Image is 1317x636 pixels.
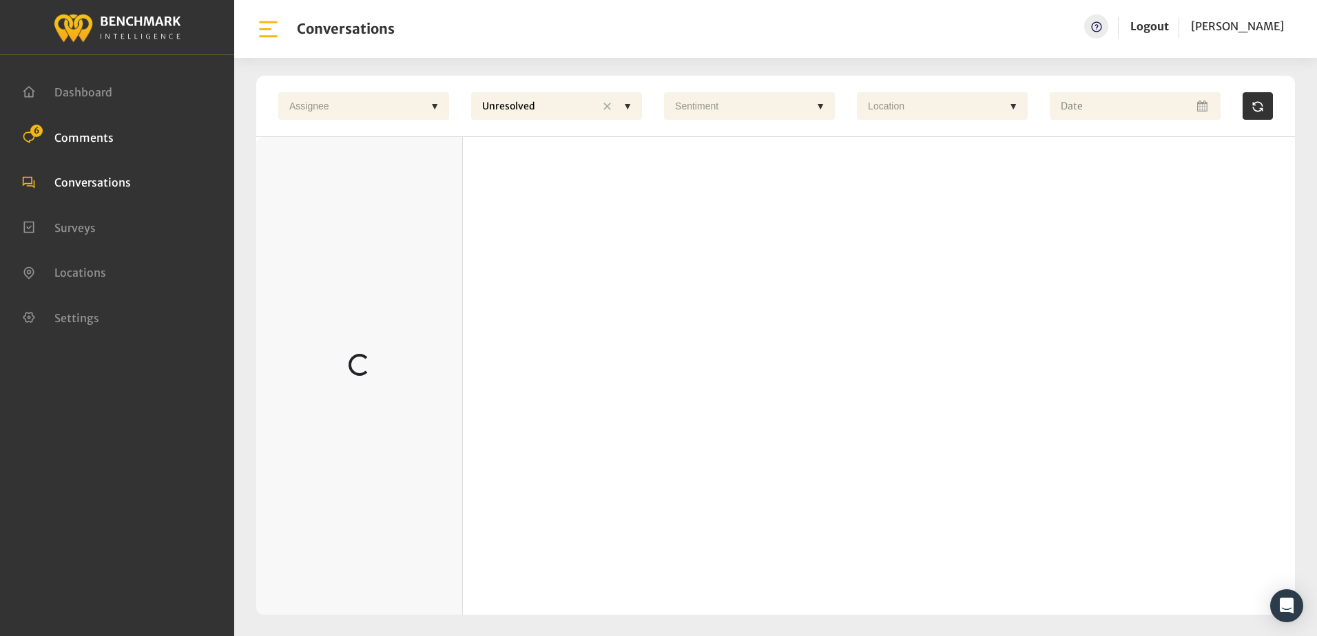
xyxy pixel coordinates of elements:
[54,266,106,279] span: Locations
[22,220,96,233] a: Surveys
[53,10,181,44] img: benchmark
[54,310,99,324] span: Settings
[22,129,114,143] a: Comments 6
[22,310,99,324] a: Settings
[597,92,617,121] div: ✕
[54,176,131,189] span: Conversations
[1130,19,1169,33] a: Logout
[810,92,831,120] div: ▼
[54,85,112,99] span: Dashboard
[1130,14,1169,39] a: Logout
[668,92,810,120] div: Sentiment
[282,92,424,120] div: Assignee
[30,125,43,137] span: 6
[256,17,280,41] img: bar
[54,130,114,144] span: Comments
[1191,14,1284,39] a: [PERSON_NAME]
[54,220,96,234] span: Surveys
[22,84,112,98] a: Dashboard
[1050,92,1221,120] input: Date range input field
[424,92,445,120] div: ▼
[22,174,131,188] a: Conversations
[22,264,106,278] a: Locations
[475,92,597,121] div: Unresolved
[617,92,638,120] div: ▼
[1003,92,1024,120] div: ▼
[1191,19,1284,33] span: [PERSON_NAME]
[861,92,1003,120] div: Location
[1270,589,1303,622] div: Open Intercom Messenger
[1194,92,1212,120] button: Open Calendar
[297,21,395,37] h1: Conversations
